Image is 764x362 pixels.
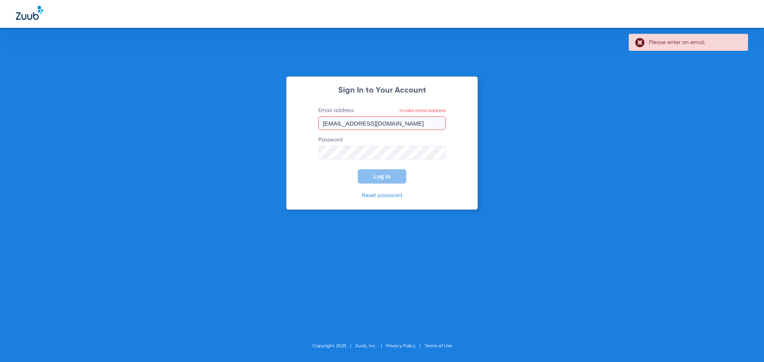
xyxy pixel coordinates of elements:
[355,342,386,350] li: Zuub, Inc.
[400,108,446,113] span: Invalid email address
[425,344,452,348] a: Terms of Use
[318,106,446,130] label: Email address
[358,169,406,184] button: Log In
[306,87,458,95] h2: Sign In to Your Account
[649,39,741,46] div: Please enter an email.
[374,173,390,180] span: Log In
[312,342,355,350] li: Copyright 2025
[362,193,402,198] a: Reset password
[318,116,446,130] input: Email addressInvalid email address
[386,344,415,348] a: Privacy Policy
[318,146,446,159] input: Password
[318,136,446,159] label: Password
[16,6,43,20] img: Zuub Logo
